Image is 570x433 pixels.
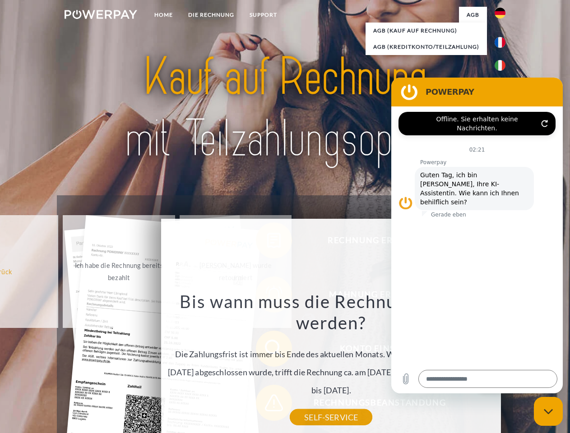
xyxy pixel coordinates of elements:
a: SUPPORT [242,7,285,23]
img: it [495,60,505,71]
img: fr [495,37,505,48]
img: logo-powerpay-white.svg [65,10,137,19]
img: de [495,8,505,18]
img: title-powerpay_de.svg [86,43,484,173]
h3: Bis wann muss die Rechnung bezahlt werden? [167,290,496,334]
a: Home [147,7,181,23]
a: AGB (Kreditkonto/Teilzahlung) [366,39,487,55]
a: AGB (Kauf auf Rechnung) [366,23,487,39]
a: SELF-SERVICE [290,409,372,425]
iframe: Schaltfläche zum Öffnen des Messaging-Fensters; Konversation läuft [534,397,563,426]
a: agb [459,7,487,23]
div: Die Zahlungsfrist ist immer bis Ende des aktuellen Monats. Wenn die Bestellung z.B. am [DATE] abg... [167,290,496,417]
div: Ich habe die Rechnung bereits bezahlt [68,259,170,284]
a: DIE RECHNUNG [181,7,242,23]
iframe: Messaging-Fenster [391,78,563,393]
